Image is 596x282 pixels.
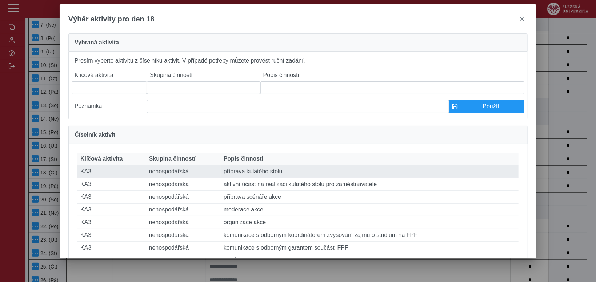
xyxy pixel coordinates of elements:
td: nehospodářská [146,229,221,242]
span: Použít [461,103,521,110]
td: KA3 [77,229,146,242]
td: nehospodářská [146,191,221,204]
label: Klíčová aktivita [72,69,147,81]
td: nehospodářská [146,216,221,229]
td: KA3 [77,191,146,204]
span: Popis činnosti [224,156,263,162]
td: nehospodářská [146,165,221,178]
span: Skupina činností [149,156,196,162]
span: Číselník aktivit [75,132,115,138]
label: Poznámka [72,100,147,113]
td: nehospodářská [146,204,221,216]
td: komunikace s odborným garantem součásti FPF [221,242,519,254]
td: KA3 [77,165,146,178]
span: Klíčová aktivita [80,156,123,162]
td: příprava scénáře akce [221,191,519,204]
button: close [516,13,528,25]
td: příprava kulatého stolu [221,165,519,178]
td: aktivní účast na realizaci kulatého stolu pro zaměstnavatele [221,178,519,191]
label: Popis činnosti [260,69,524,81]
td: moderace akce [221,204,519,216]
span: Výběr aktivity pro den 18 [68,15,155,23]
label: Skupina činností [147,69,260,81]
td: nehospodářská [146,178,221,191]
td: KA3 [77,242,146,254]
td: KA3 [77,178,146,191]
td: Schůzka realizačního týmu [221,254,519,267]
div: Prosím vyberte aktivitu z číselníku aktivit. V případě potřeby můžete provést ruční zadání. [68,52,528,119]
td: Ostatní [146,254,221,267]
td: KA3 [77,204,146,216]
td: KA3 [77,254,146,267]
td: komunikace s odborným koordinátorem zvyšování zájmu o studium na FPF [221,229,519,242]
td: KA3 [77,216,146,229]
td: nehospodářská [146,242,221,254]
button: Použít [449,100,525,113]
span: Vybraná aktivita [75,40,119,45]
td: organizace akce [221,216,519,229]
